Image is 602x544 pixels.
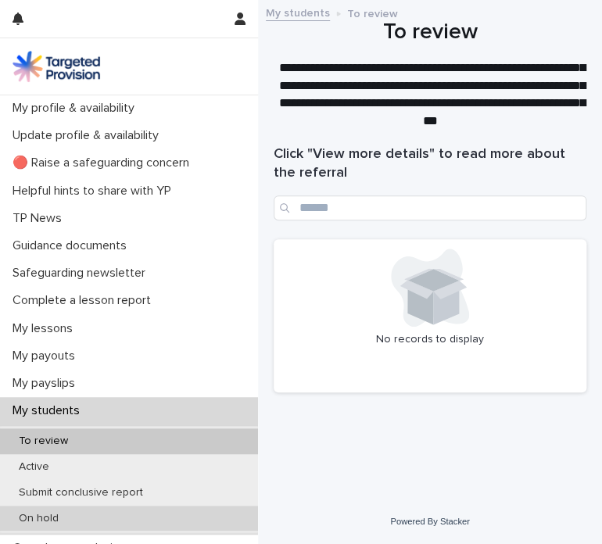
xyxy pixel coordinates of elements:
p: Active [6,460,62,474]
p: Helpful hints to share with YP [6,184,184,199]
p: Safeguarding newsletter [6,266,158,281]
a: Powered By Stacker [390,517,469,526]
p: My lessons [6,321,85,336]
h1: To review [274,18,586,47]
p: Complete a lesson report [6,293,163,308]
p: On hold [6,512,71,525]
p: To review [347,4,398,21]
input: Search [274,195,586,220]
p: My payouts [6,349,88,363]
h1: Click "View more details" to read more about the referral [274,145,586,183]
img: M5nRWzHhSzIhMunXDL62 [13,51,100,82]
p: No records to display [283,333,577,346]
p: Guidance documents [6,238,139,253]
p: My students [6,403,92,418]
p: 🔴 Raise a safeguarding concern [6,156,202,170]
p: Update profile & availability [6,128,171,143]
p: TP News [6,211,74,226]
p: To review [6,435,81,448]
a: My students [266,3,330,21]
p: Submit conclusive report [6,486,156,499]
p: My payslips [6,376,88,391]
p: My profile & availability [6,101,147,116]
